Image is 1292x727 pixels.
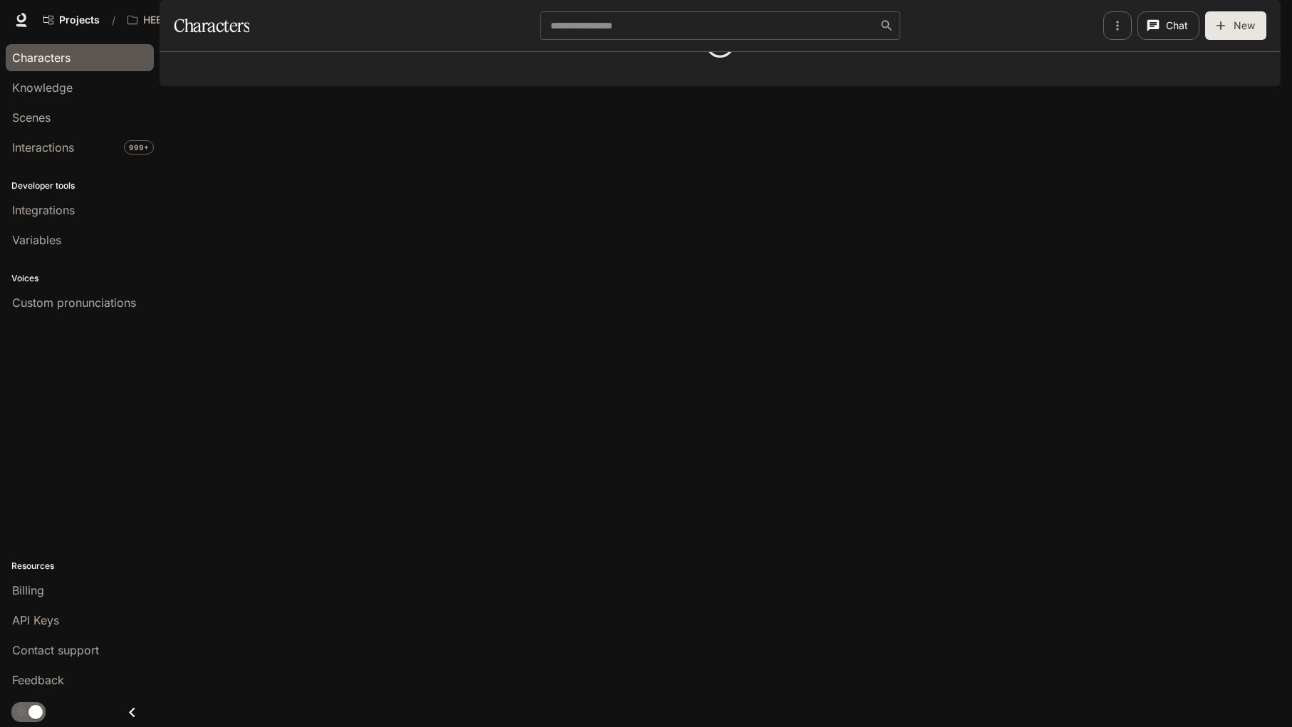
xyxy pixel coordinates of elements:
p: HEE and SLT [PERSON_NAME] [143,14,223,26]
div: / [106,13,121,28]
h1: Characters [174,11,249,40]
button: Chat [1137,11,1199,40]
button: Open workspace menu [121,6,245,34]
span: Projects [59,14,100,26]
a: Go to projects [37,6,106,34]
button: New [1205,11,1266,40]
